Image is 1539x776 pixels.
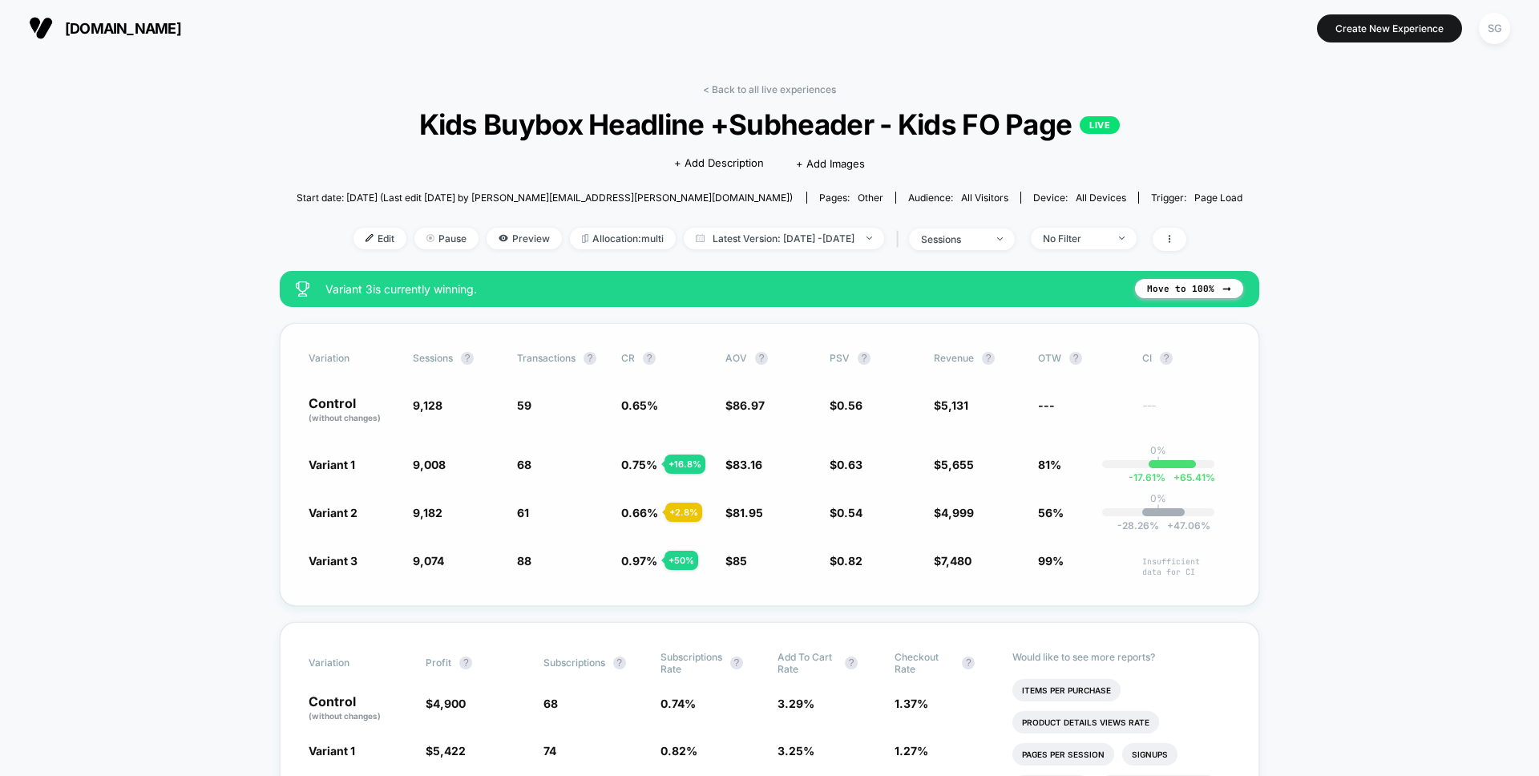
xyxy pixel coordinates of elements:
button: ? [459,657,472,669]
button: ? [584,352,596,365]
span: 0.56 [837,398,862,412]
button: ? [858,352,870,365]
p: Control [309,397,397,424]
div: + 50 % [664,551,698,570]
div: SG [1479,13,1510,44]
span: 5,131 [941,398,968,412]
span: Checkout Rate [895,651,954,675]
span: Pause [414,228,479,249]
span: $ [830,506,862,519]
p: Control [309,695,410,722]
span: 3.25 % [778,744,814,758]
li: Product Details Views Rate [1012,711,1159,734]
img: Visually logo [29,16,53,40]
span: 1.37 % [895,697,928,710]
span: Variant 1 [309,744,355,758]
span: $ [934,398,968,412]
span: 59 [517,398,531,412]
span: PSV [830,352,850,364]
span: 0.63 [837,458,862,471]
li: Pages Per Session [1012,743,1114,766]
li: Items Per Purchase [1012,679,1121,701]
img: end [997,237,1003,240]
span: + [1173,471,1180,483]
span: + Add Description [674,156,764,172]
span: $ [830,398,862,412]
span: 99% [1038,554,1064,568]
span: 9,008 [413,458,446,471]
span: Variant 3 is currently winning. [325,282,1119,296]
button: ? [730,657,743,669]
span: Variant 1 [309,458,355,471]
span: --- [1038,398,1055,412]
span: $ [725,398,765,412]
span: 86.97 [733,398,765,412]
span: $ [725,506,763,519]
span: 47.06 % [1159,519,1210,531]
button: ? [755,352,768,365]
span: 5,655 [941,458,974,471]
span: 81.95 [733,506,763,519]
span: Edit [353,228,406,249]
span: all devices [1076,192,1126,204]
button: ? [845,657,858,669]
span: $ [725,554,747,568]
span: Subscriptions Rate [660,651,722,675]
span: 0.54 [837,506,862,519]
button: Create New Experience [1317,14,1462,42]
span: $ [426,697,466,710]
p: 0% [1150,444,1166,456]
p: Would like to see more reports? [1012,651,1231,663]
span: 83.16 [733,458,762,471]
span: Insufficient data for CI [1142,556,1230,577]
span: Add To Cart Rate [778,651,837,675]
span: Profit [426,657,451,669]
div: Trigger: [1151,192,1242,204]
span: $ [934,506,974,519]
span: 0.74 % [660,697,696,710]
span: -17.61 % [1129,471,1165,483]
button: ? [461,352,474,365]
span: -28.26 % [1117,519,1159,531]
span: 5,422 [433,744,466,758]
span: Variant 3 [309,554,357,568]
span: 0.82 % [660,744,697,758]
img: success_star [296,281,309,297]
button: ? [982,352,995,365]
img: calendar [696,234,705,242]
span: Transactions [517,352,576,364]
span: 61 [517,506,529,519]
button: [DOMAIN_NAME] [24,15,186,41]
div: + 16.8 % [664,455,705,474]
span: 7,480 [941,554,971,568]
span: 0.82 [837,554,862,568]
div: No Filter [1043,232,1107,245]
span: Kids Buybox Headline +Subheader - Kids FO Page [344,107,1195,141]
span: Latest Version: [DATE] - [DATE] [684,228,884,249]
button: ? [1160,352,1173,365]
span: Subscriptions [543,657,605,669]
span: 0.66 % [621,506,658,519]
span: Page Load [1194,192,1242,204]
span: 0.97 % [621,554,657,568]
button: ? [1069,352,1082,365]
span: 9,074 [413,554,444,568]
button: SG [1474,12,1515,45]
div: Pages: [819,192,883,204]
span: --- [1142,401,1230,424]
div: Audience: [908,192,1008,204]
span: 88 [517,554,531,568]
span: Start date: [DATE] (Last edit [DATE] by [PERSON_NAME][EMAIL_ADDRESS][PERSON_NAME][DOMAIN_NAME]) [297,192,793,204]
span: 1.27 % [895,744,928,758]
span: All Visitors [961,192,1008,204]
span: Sessions [413,352,453,364]
div: + 2.8 % [665,503,702,522]
span: [DOMAIN_NAME] [65,20,181,37]
div: sessions [921,233,985,245]
span: 3.29 % [778,697,814,710]
button: Move to 100% [1135,279,1243,298]
span: 65.41 % [1165,471,1215,483]
span: | [892,228,909,251]
span: $ [830,554,862,568]
span: 68 [543,697,558,710]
